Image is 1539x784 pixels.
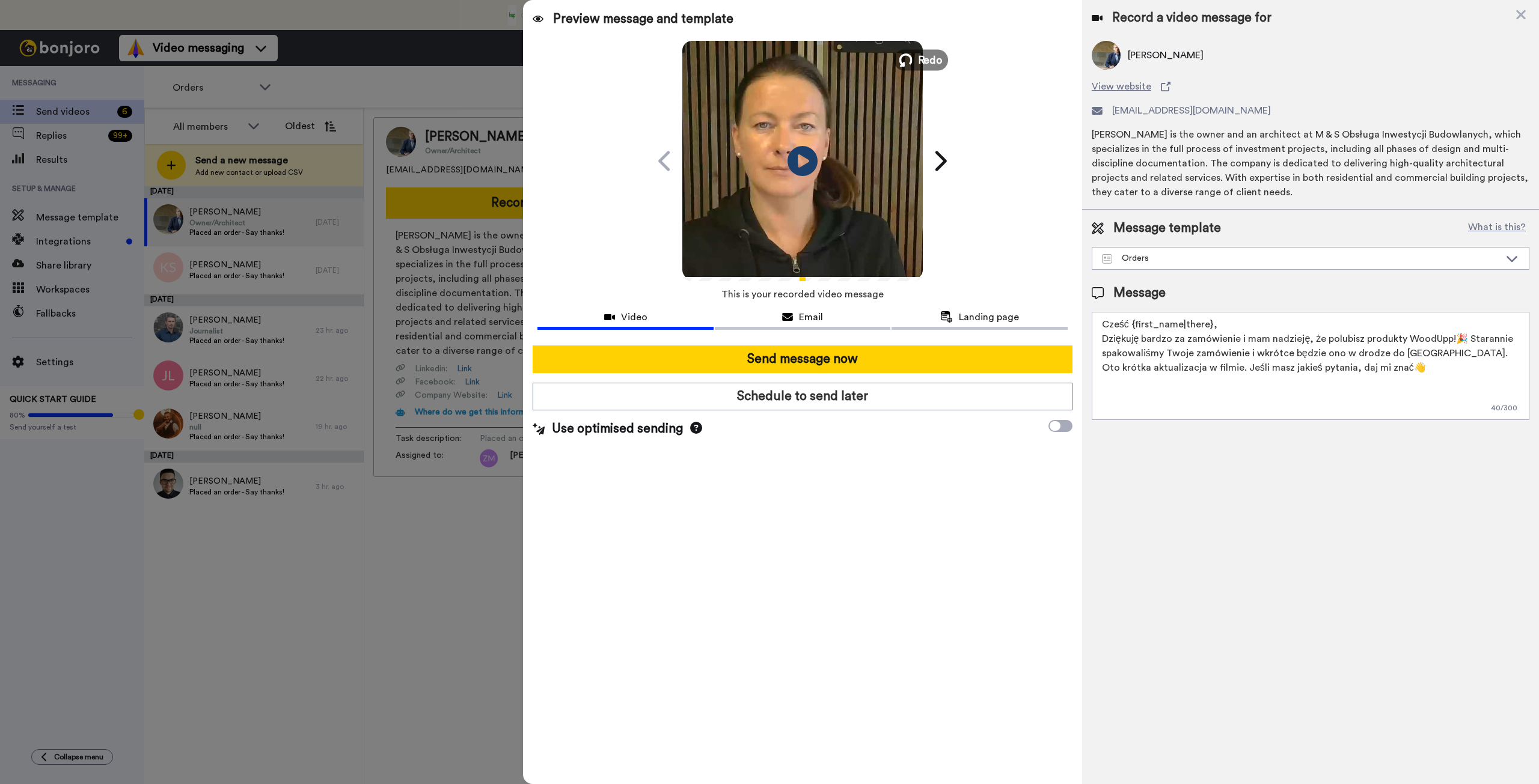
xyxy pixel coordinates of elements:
[1102,254,1112,264] img: Message-temps.svg
[1092,127,1529,199] div: [PERSON_NAME] is the owner and an architect at M & S Obsługa Inwestycji Budowlanych, which specia...
[621,310,647,324] span: Video
[1113,284,1166,302] span: Message
[1092,312,1529,420] textarea: Cześć {first_name|there}, Dziękuję bardzo za zamówienie i mam nadzieję, że polubisz produkty Wood...
[1112,103,1271,118] span: [EMAIL_ADDRESS][DOMAIN_NAME]
[552,420,683,438] span: Use optimised sending
[1102,252,1500,264] div: Orders
[721,281,884,308] span: This is your recorded video message
[1113,219,1221,237] span: Message template
[959,310,1019,324] span: Landing page
[533,345,1072,373] button: Send message now
[1464,219,1529,237] button: What is this?
[799,310,823,324] span: Email
[533,383,1072,410] button: Schedule to send later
